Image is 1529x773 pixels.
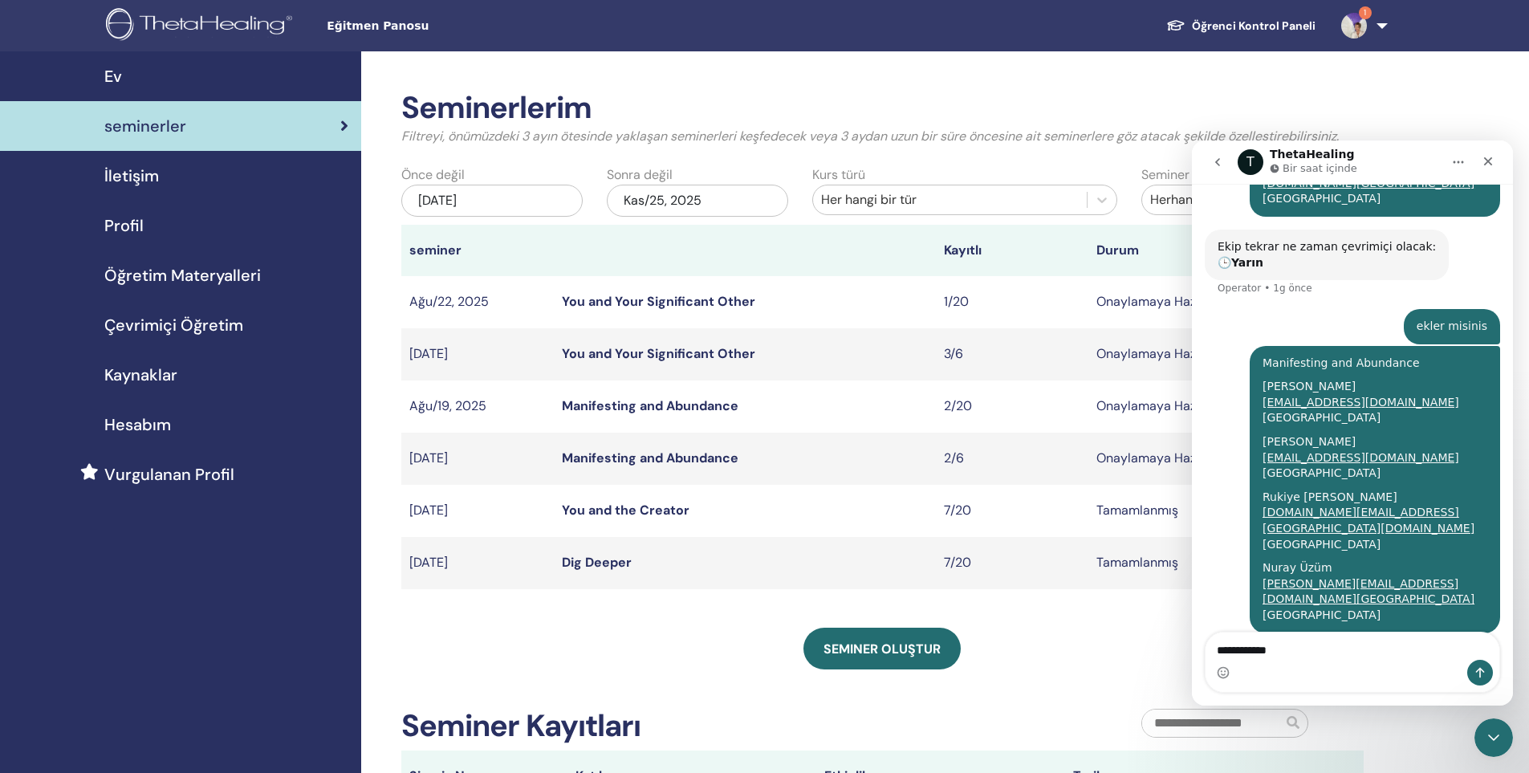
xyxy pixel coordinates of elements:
td: 7/20 [936,485,1088,537]
td: 2/20 [936,380,1088,433]
label: Sonra değil [607,165,673,185]
div: [DATE] [401,185,583,217]
td: Onaylamaya Hazır [1088,433,1317,485]
td: 1/20 [936,276,1088,328]
td: [DATE] [401,433,554,485]
td: Tamamlanmış [1088,485,1317,537]
span: Ev [104,64,122,88]
td: [DATE] [401,328,554,380]
a: Manifesting and Abundance [562,450,738,466]
td: Onaylamaya Hazır [1088,328,1317,380]
h2: Seminerlerim [401,90,1364,127]
a: Dig Deeper [562,554,632,571]
iframe: Intercom live chat [1192,140,1513,706]
span: Profil [104,214,144,238]
td: Onaylamaya Hazır [1088,276,1317,328]
td: 2/6 [936,433,1088,485]
img: default.jpg [1341,13,1367,39]
td: Ağu/19, 2025 [401,380,554,433]
iframe: Intercom live chat [1474,718,1513,757]
div: Kas/25, 2025 [607,185,788,217]
th: Durum [1088,225,1317,276]
td: 3/6 [936,328,1088,380]
td: Tamamlanmış [1088,537,1317,589]
a: Öğrenci Kontrol Paneli [1153,11,1328,41]
span: seminerler [104,114,186,138]
a: You and Your Significant Other [562,345,755,362]
td: [DATE] [401,537,554,589]
span: Vurgulanan Profil [104,462,234,486]
label: Seminer durumu [1141,165,1238,185]
div: Her hangi bir tür [821,190,1079,210]
span: Seminer oluştur [823,641,941,657]
span: Çevrimiçi Öğretim [104,313,243,337]
h2: Seminer Kayıtları [401,708,640,745]
span: Öğretim Materyalleri [104,263,261,287]
th: Kayıtlı [936,225,1088,276]
th: seminer [401,225,554,276]
a: You and Your Significant Other [562,293,755,310]
a: You and the Creator [562,502,689,519]
td: Onaylamaya Hazır [1088,380,1317,433]
span: İletişim [104,164,159,188]
a: Seminer oluştur [803,628,961,669]
a: Manifesting and Abundance [562,397,738,414]
span: 1 [1359,6,1372,19]
span: Hesabım [104,413,171,437]
p: Filtreyi, önümüzdeki 3 ayın ötesinde yaklaşan seminerleri keşfedecek veya 3 aydan uzun bir süre ö... [401,127,1364,146]
img: graduation-cap-white.svg [1166,18,1185,32]
label: Önce değil [401,165,465,185]
span: Eğitmen Panosu [327,18,567,35]
td: [DATE] [401,485,554,537]
td: Ağu/22, 2025 [401,276,554,328]
div: Herhangi bir durum [1150,190,1325,210]
td: 7/20 [936,537,1088,589]
label: Kurs türü [812,165,865,185]
span: Kaynaklar [104,363,177,387]
img: logo.png [106,8,298,44]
